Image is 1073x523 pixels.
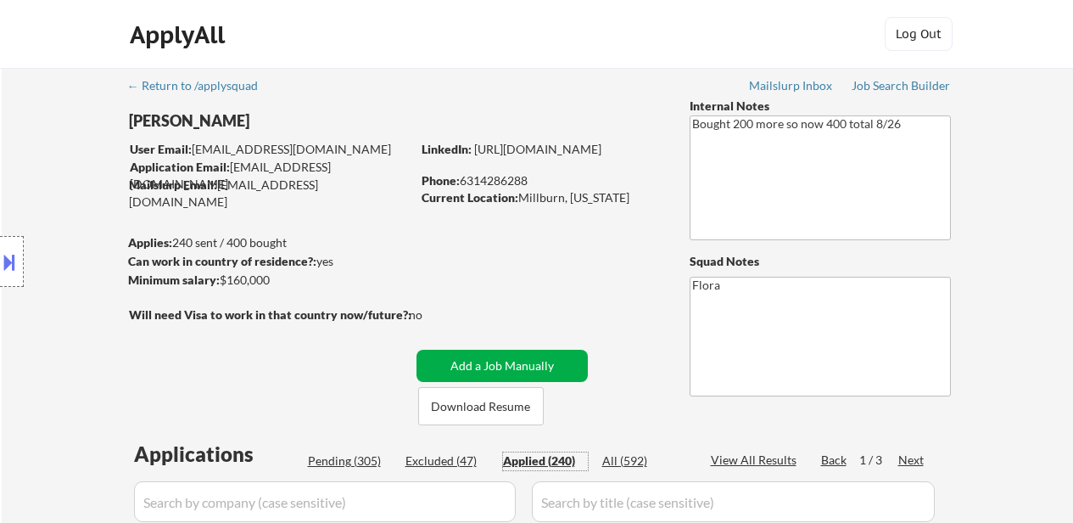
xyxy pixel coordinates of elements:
div: Pending (305) [308,453,393,470]
div: Squad Notes [690,253,951,270]
button: Log Out [885,17,953,51]
strong: Current Location: [422,190,518,205]
input: Search by title (case sensitive) [532,481,935,522]
div: ← Return to /applysquad [127,80,274,92]
input: Search by company (case sensitive) [134,481,516,522]
div: ApplyAll [130,20,230,49]
div: Mailslurp Inbox [749,80,834,92]
div: Millburn, [US_STATE] [422,189,662,206]
div: View All Results [711,452,802,469]
button: Add a Job Manually [416,350,588,382]
strong: Phone: [422,173,460,188]
div: Job Search Builder [852,80,951,92]
a: [URL][DOMAIN_NAME] [474,142,601,156]
div: no [409,306,457,323]
div: Applications [134,444,302,464]
div: Excluded (47) [405,453,490,470]
div: Next [898,452,925,469]
div: All (592) [602,453,687,470]
div: 6314286288 [422,172,662,189]
a: Mailslurp Inbox [749,79,834,96]
strong: LinkedIn: [422,142,472,156]
div: Back [821,452,848,469]
a: ← Return to /applysquad [127,79,274,96]
a: Job Search Builder [852,79,951,96]
div: Applied (240) [503,453,588,470]
div: Internal Notes [690,98,951,115]
div: 1 / 3 [859,452,898,469]
button: Download Resume [418,387,544,425]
